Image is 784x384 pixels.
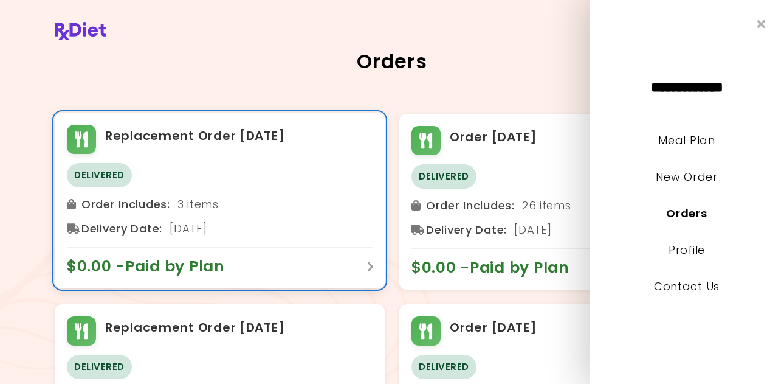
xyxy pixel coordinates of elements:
[55,113,385,288] div: Replacement Order [DATE]DeliveredOrder Includes: 3 items Delivery Date: [DATE]$0.00 -Paid by Plan
[55,22,106,40] img: RxDiet
[105,318,285,338] h2: Replacement Order [DATE]
[81,195,170,214] span: Order Includes :
[411,220,717,240] div: [DATE]
[67,163,132,187] span: Delivered
[450,318,537,338] h2: Order [DATE]
[67,257,237,276] span: $0.00 - Paid by Plan
[81,219,162,239] span: Delivery Date :
[658,133,715,148] a: Meal Plan
[654,279,720,294] a: Contact Us
[67,355,132,379] span: Delivered
[105,127,285,146] h2: Replacement Order [DATE]
[411,164,476,189] span: Delivered
[669,242,705,257] a: Profile
[399,114,729,290] div: Order [DATE]DeliveredOrder Includes: 26 items Delivery Date: [DATE]$0.00 -Paid by Plan
[67,195,373,214] div: 3 items
[55,52,729,71] h2: Orders
[411,355,476,379] span: Delivered
[67,219,373,239] div: [DATE]
[411,258,582,278] span: $0.00 - Paid by Plan
[757,18,766,30] i: Close
[426,196,515,215] span: Order Includes :
[426,220,507,240] span: Delivery Date :
[656,169,717,184] a: New Order
[450,128,537,147] h2: Order [DATE]
[666,206,707,221] a: Orders
[411,196,717,215] div: 26 items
